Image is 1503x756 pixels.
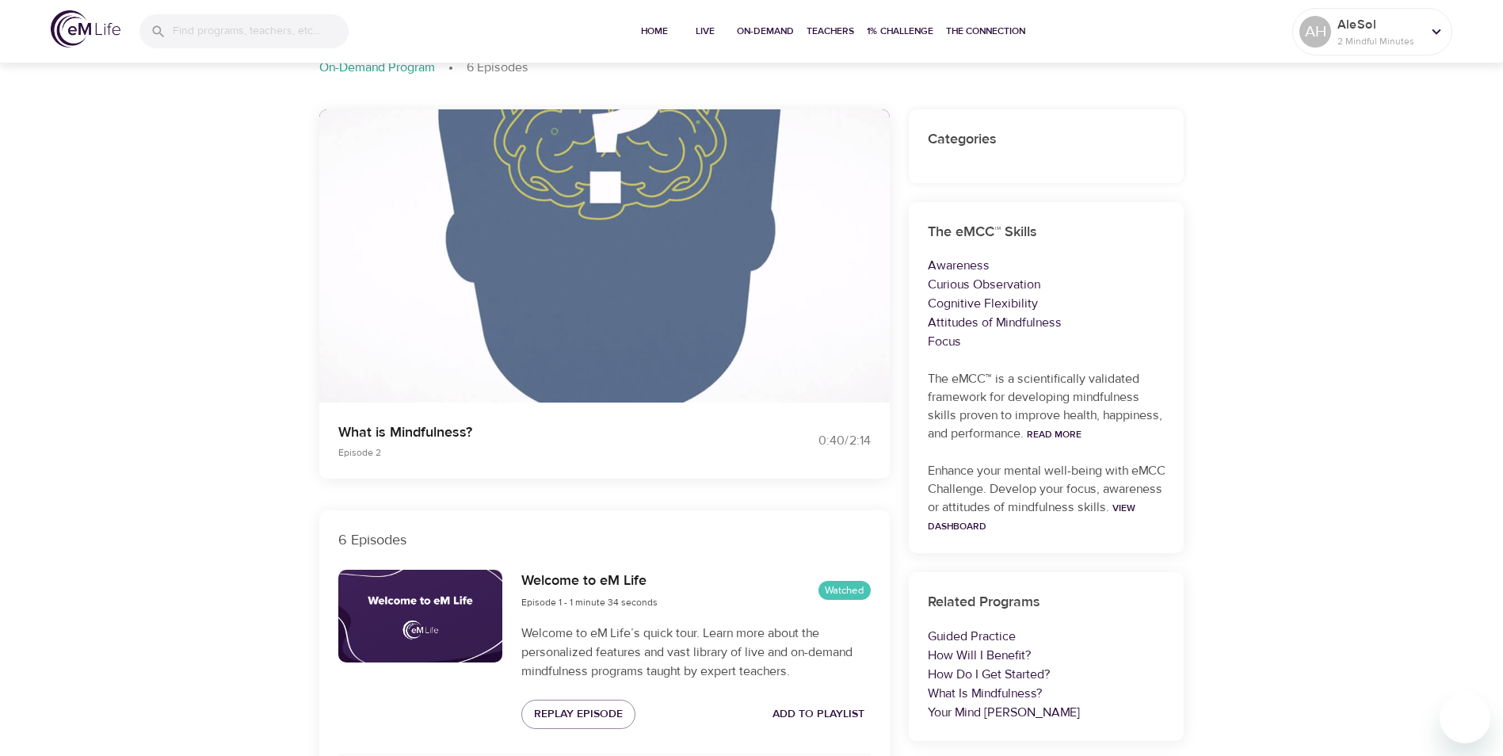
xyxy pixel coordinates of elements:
p: 6 Episodes [338,529,871,551]
a: What Is Mindfulness? [928,685,1043,701]
nav: breadcrumb [319,59,1184,78]
p: Attitudes of Mindfulness [928,313,1165,332]
span: Home [635,23,673,40]
h6: The eMCC™ Skills [928,221,1165,244]
img: logo [51,10,120,48]
h6: Related Programs [928,591,1165,614]
a: Your Mind [PERSON_NAME] [928,704,1080,720]
span: Add to Playlist [772,704,864,724]
iframe: Button to launch messaging window [1440,693,1490,743]
div: 0:40 / 2:14 [752,432,871,450]
span: Episode 1 - 1 minute 34 seconds [521,596,658,609]
p: The eMCC™ is a scientifically validated framework for developing mindfulness skills proven to imp... [928,370,1165,443]
span: The Connection [946,23,1025,40]
button: Replay Episode [521,700,635,729]
p: Awareness [928,256,1165,275]
p: AleSol [1337,15,1421,34]
a: How Do I Get Started? [928,666,1051,682]
p: Enhance your mental well-being with eMCC Challenge. Develop your focus, awareness or attitudes of... [928,462,1165,535]
span: On-Demand [737,23,794,40]
span: Replay Episode [534,704,623,724]
p: Curious Observation [928,275,1165,294]
p: On-Demand Program [319,59,435,77]
h6: Welcome to eM Life [521,570,658,593]
span: 1% Challenge [867,23,933,40]
p: Episode 2 [338,445,733,460]
h6: Categories [928,128,1165,151]
p: What is Mindfulness? [338,422,733,443]
span: Live [686,23,724,40]
a: Guided Practice [928,628,1016,644]
input: Find programs, teachers, etc... [173,14,349,48]
p: Focus [928,332,1165,351]
p: 6 Episodes [467,59,528,77]
a: Read More [1027,428,1081,441]
p: 2 Mindful Minutes [1337,34,1421,48]
button: Add to Playlist [766,700,871,729]
p: Cognitive Flexibility [928,294,1165,313]
a: View Dashboard [928,502,1135,533]
span: Teachers [807,23,854,40]
a: How Will I Benefit? [928,647,1032,663]
div: AH [1299,16,1331,48]
span: Watched [818,583,871,598]
p: Welcome to eM Life’s quick tour. Learn more about the personalized features and vast library of l... [521,624,870,681]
